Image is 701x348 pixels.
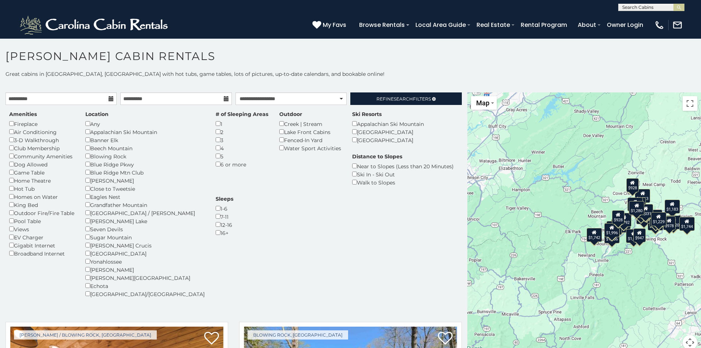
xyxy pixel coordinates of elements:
[9,176,74,184] div: Home Theatre
[85,233,205,241] div: Sugar Mountain
[216,152,268,160] div: 5
[9,144,74,152] div: Club Membership
[352,110,382,118] label: Ski Resorts
[9,217,74,225] div: Pool Table
[638,204,654,218] div: $1,031
[18,14,171,36] img: White-1-2.png
[216,136,268,144] div: 3
[438,331,453,347] a: Add to favorites
[635,205,647,219] div: $963
[574,18,600,31] a: About
[352,162,454,170] div: Near to Slopes (Less than 20 Minutes)
[9,225,74,233] div: Views
[85,290,205,298] div: [GEOGRAPHIC_DATA]/[GEOGRAPHIC_DATA]
[355,18,408,31] a: Browse Rentals
[376,96,431,102] span: Refine Filters
[216,128,268,136] div: 2
[85,168,205,176] div: Blue Ridge Mtn Club
[216,221,233,229] div: 12-16
[603,18,647,31] a: Owner Login
[665,200,680,214] div: $1,183
[352,136,424,144] div: [GEOGRAPHIC_DATA]
[216,110,268,118] label: # of Sleeping Areas
[616,213,632,227] div: $1,792
[85,110,109,118] label: Location
[672,20,683,30] img: mail-regular-white.png
[9,209,74,217] div: Outdoor Fire/Fire Table
[9,168,74,176] div: Game Table
[85,241,205,249] div: [PERSON_NAME] Crucis
[85,152,205,160] div: Blowing Rock
[85,136,205,144] div: Banner Elk
[216,120,268,128] div: 1
[352,170,454,178] div: Ski In - Ski Out
[85,225,205,233] div: Seven Devils
[626,178,639,192] div: $928
[85,184,205,193] div: Close to Tweetsie
[394,96,413,102] span: Search
[216,229,233,237] div: 16+
[85,257,205,266] div: Yonahlossee
[312,20,348,30] a: My Favs
[279,110,302,118] label: Outdoor
[323,20,346,29] span: My Favs
[517,18,571,31] a: Rental Program
[85,128,205,136] div: Appalachian Ski Mountain
[9,233,74,241] div: EV Charger
[9,128,74,136] div: Air Conditioning
[85,274,205,282] div: [PERSON_NAME][GEOGRAPHIC_DATA]
[9,110,37,118] label: Amenities
[9,152,74,160] div: Community Amenities
[279,144,341,152] div: Water Sport Activities
[629,201,645,215] div: $1,280
[85,193,205,201] div: Eagles Nest
[612,210,624,224] div: $928
[9,184,74,193] div: Hot Tub
[216,144,268,152] div: 4
[627,197,643,211] div: $2,107
[9,120,74,128] div: Fireplace
[85,144,205,152] div: Beech Mountain
[604,223,620,237] div: $1,996
[14,330,157,340] a: [PERSON_NAME] / Blowing Rock, [GEOGRAPHIC_DATA]
[216,212,233,221] div: 7-11
[679,217,695,231] div: $1,744
[279,136,341,144] div: Fenced-In Yard
[471,96,497,110] button: Change map style
[666,215,681,229] div: $1,320
[626,229,641,243] div: $1,686
[9,160,74,168] div: Dog Allowed
[473,18,514,31] a: Real Estate
[9,201,74,209] div: King Bed
[587,228,602,242] div: $1,742
[647,210,663,224] div: $1,506
[352,120,424,128] div: Appalachian Ski Mountain
[279,120,341,128] div: Creek | Stream
[85,160,205,168] div: Blue Ridge Pkwy
[204,331,219,347] a: Add to favorites
[648,217,663,231] div: $1,055
[635,189,651,203] div: $1,613
[651,212,666,226] div: $1,229
[85,201,205,209] div: Grandfather Mountain
[663,216,676,230] div: $978
[633,228,646,242] div: $947
[9,136,74,144] div: 3-D Walkthrough
[352,178,454,186] div: Walk to Slopes
[279,128,341,136] div: Lake Front Cabins
[352,128,424,136] div: [GEOGRAPHIC_DATA]
[9,249,74,257] div: Broadband Internet
[216,160,268,168] div: 6 or more
[85,120,205,128] div: Any
[637,210,652,224] div: $1,807
[9,241,74,249] div: Gigabit Internet
[216,204,233,212] div: 1-6
[85,217,205,225] div: [PERSON_NAME] Lake
[604,229,620,243] div: $1,566
[85,176,205,184] div: [PERSON_NAME]
[9,193,74,201] div: Homes on Water
[352,153,402,160] label: Distance to Slopes
[248,330,348,340] a: Blowing Rock, [GEOGRAPHIC_DATA]
[85,266,205,274] div: [PERSON_NAME]
[412,18,470,31] a: Local Area Guide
